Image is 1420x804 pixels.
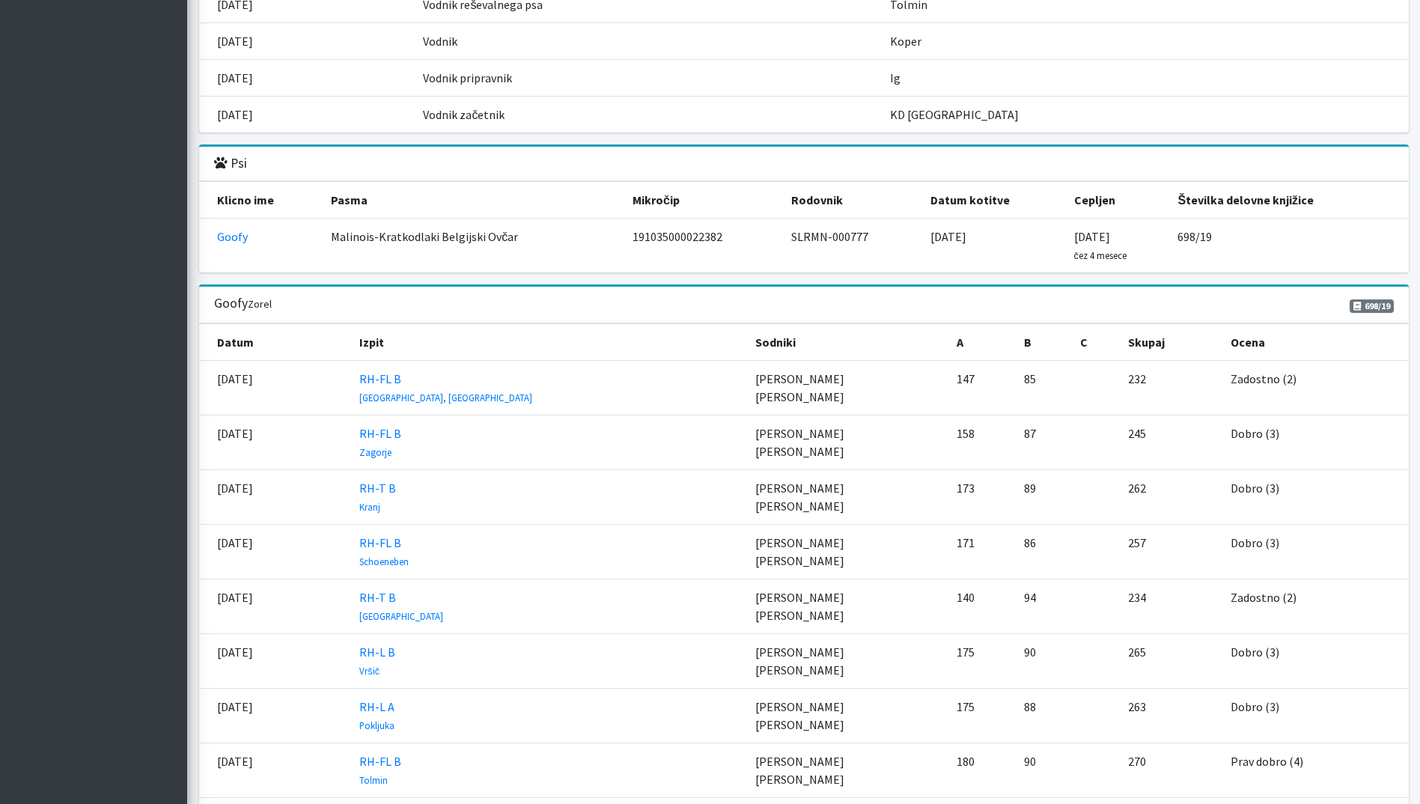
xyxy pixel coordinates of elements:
td: 171 [948,525,1015,579]
small: čez 4 mesece [1074,249,1127,261]
th: Pasma [322,182,624,219]
td: Zadostno (2) [1222,579,1409,634]
td: [DATE] [199,579,351,634]
td: 180 [948,743,1015,798]
td: Ig [881,60,1409,97]
a: RH-FL B Schoeneben [359,535,409,568]
th: A [948,324,1015,361]
small: [GEOGRAPHIC_DATA], [GEOGRAPHIC_DATA] [359,392,532,403]
small: Vršič [359,665,380,677]
small: Tolmin [359,774,388,786]
td: 94 [1015,579,1071,634]
h3: Psi [214,156,247,171]
td: Prav dobro (4) [1222,743,1409,798]
td: [PERSON_NAME] [PERSON_NAME] [746,689,948,743]
td: KD [GEOGRAPHIC_DATA] [881,97,1409,133]
td: 90 [1015,634,1071,689]
small: [GEOGRAPHIC_DATA] [359,610,443,622]
td: 86 [1015,525,1071,579]
span: 698/19 [1350,299,1394,313]
td: 89 [1015,470,1071,525]
th: C [1071,324,1119,361]
td: [PERSON_NAME] [PERSON_NAME] [746,634,948,689]
td: Vodnik začetnik [414,97,880,133]
td: [DATE] [921,219,1064,273]
td: [DATE] [199,23,415,60]
a: RH-FL B Tolmin [359,754,401,787]
th: Številka delovne knjižice [1168,182,1408,219]
td: 158 [948,415,1015,470]
td: [DATE] [199,415,351,470]
a: RH-T B [GEOGRAPHIC_DATA] [359,590,443,623]
a: RH-T B Kranj [359,481,396,514]
td: 147 [948,361,1015,415]
th: Izpit [350,324,746,361]
td: 85 [1015,361,1071,415]
th: Rodovnik [782,182,922,219]
th: Cepljen [1065,182,1169,219]
td: 263 [1119,689,1222,743]
td: 87 [1015,415,1071,470]
td: 140 [948,579,1015,634]
th: Datum [199,324,351,361]
td: 88 [1015,689,1071,743]
th: Sodniki [746,324,948,361]
td: 175 [948,634,1015,689]
td: [DATE] [199,60,415,97]
th: Mikročip [624,182,782,219]
small: Schoeneben [359,555,409,567]
small: Kranj [359,501,380,513]
td: [PERSON_NAME] [PERSON_NAME] [746,579,948,634]
td: [PERSON_NAME] [PERSON_NAME] [746,361,948,415]
a: RH-FL B Zagorje [359,426,401,459]
td: [DATE] [199,470,351,525]
td: 265 [1119,634,1222,689]
td: Zadostno (2) [1222,361,1409,415]
td: [DATE] [199,634,351,689]
td: Dobro (3) [1222,415,1409,470]
td: Dobro (3) [1222,689,1409,743]
th: Klicno ime [199,182,323,219]
th: B [1015,324,1071,361]
td: 270 [1119,743,1222,798]
td: [DATE] [199,361,351,415]
th: Datum kotitve [921,182,1064,219]
a: Goofy [217,229,248,244]
td: SLRMN-000777 [782,219,922,273]
td: 232 [1119,361,1222,415]
td: [DATE] [199,97,415,133]
th: Skupaj [1119,324,1222,361]
td: [PERSON_NAME] [PERSON_NAME] [746,743,948,798]
small: Zorel [248,297,272,311]
td: 173 [948,470,1015,525]
td: [DATE] [199,689,351,743]
td: Vodnik [414,23,880,60]
td: [DATE] [199,743,351,798]
td: 90 [1015,743,1071,798]
td: [PERSON_NAME] [PERSON_NAME] [746,525,948,579]
small: Zagorje [359,446,391,458]
td: 175 [948,689,1015,743]
td: [DATE] [1065,219,1169,273]
td: Malinois-Kratkodlaki Belgijski Ovčar [322,219,624,273]
td: [PERSON_NAME] [PERSON_NAME] [746,470,948,525]
td: Dobro (3) [1222,525,1409,579]
td: Koper [881,23,1409,60]
td: 262 [1119,470,1222,525]
td: Dobro (3) [1222,634,1409,689]
td: 257 [1119,525,1222,579]
a: RH-FL B [GEOGRAPHIC_DATA], [GEOGRAPHIC_DATA] [359,371,532,404]
td: 191035000022382 [624,219,782,273]
th: Ocena [1222,324,1409,361]
a: RH-L B Vršič [359,645,395,677]
td: 234 [1119,579,1222,634]
h3: Goofy [214,296,272,311]
a: RH-L A Pokljuka [359,699,394,732]
small: Pokljuka [359,719,394,731]
td: 245 [1119,415,1222,470]
td: [DATE] [199,525,351,579]
td: Dobro (3) [1222,470,1409,525]
td: 698/19 [1168,219,1408,273]
td: [PERSON_NAME] [PERSON_NAME] [746,415,948,470]
td: Vodnik pripravnik [414,60,880,97]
